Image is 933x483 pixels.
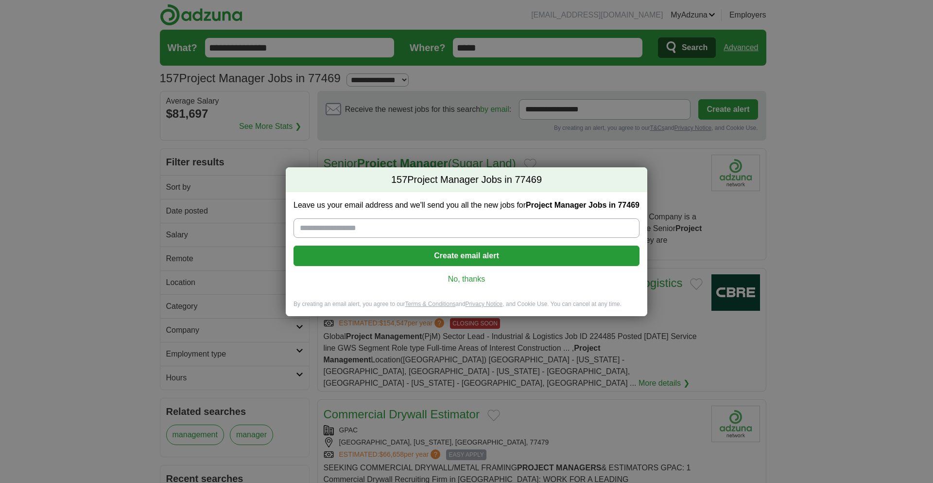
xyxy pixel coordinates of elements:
button: Create email alert [294,246,639,266]
h2: Project Manager Jobs in 77469 [286,167,647,193]
a: Terms & Conditions [405,301,456,307]
strong: Project Manager Jobs in 77469 [526,201,639,209]
label: Leave us your email address and we'll send you all the new jobs for [294,200,639,211]
a: Privacy Notice [466,301,503,307]
a: No, thanks [301,274,632,285]
span: 157 [391,173,407,187]
div: By creating an email alert, you agree to our and , and Cookie Use. You can cancel at any time. [286,300,647,316]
